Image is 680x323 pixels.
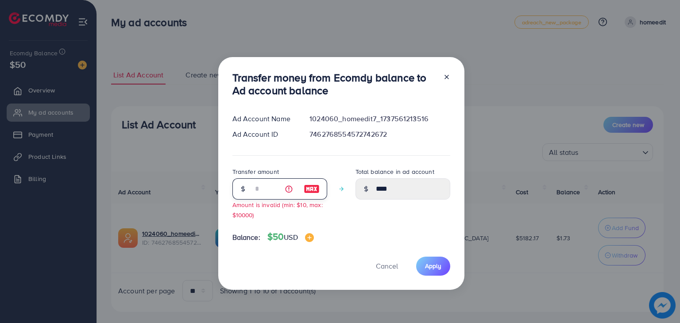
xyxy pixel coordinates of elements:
h4: $50 [267,231,314,242]
img: image [305,233,314,242]
div: Ad Account ID [225,129,303,139]
span: Cancel [376,261,398,271]
small: Amount is invalid (min: $10, max: $10000) [232,200,323,219]
span: Balance: [232,232,260,242]
button: Apply [416,257,450,276]
span: Apply [425,261,441,270]
label: Transfer amount [232,167,279,176]
div: 7462768554572742672 [302,129,457,139]
h3: Transfer money from Ecomdy balance to Ad account balance [232,71,436,97]
button: Cancel [365,257,409,276]
label: Total balance in ad account [355,167,434,176]
div: Ad Account Name [225,114,303,124]
div: 1024060_homeedit7_1737561213516 [302,114,457,124]
span: USD [284,232,297,242]
img: image [304,184,320,194]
